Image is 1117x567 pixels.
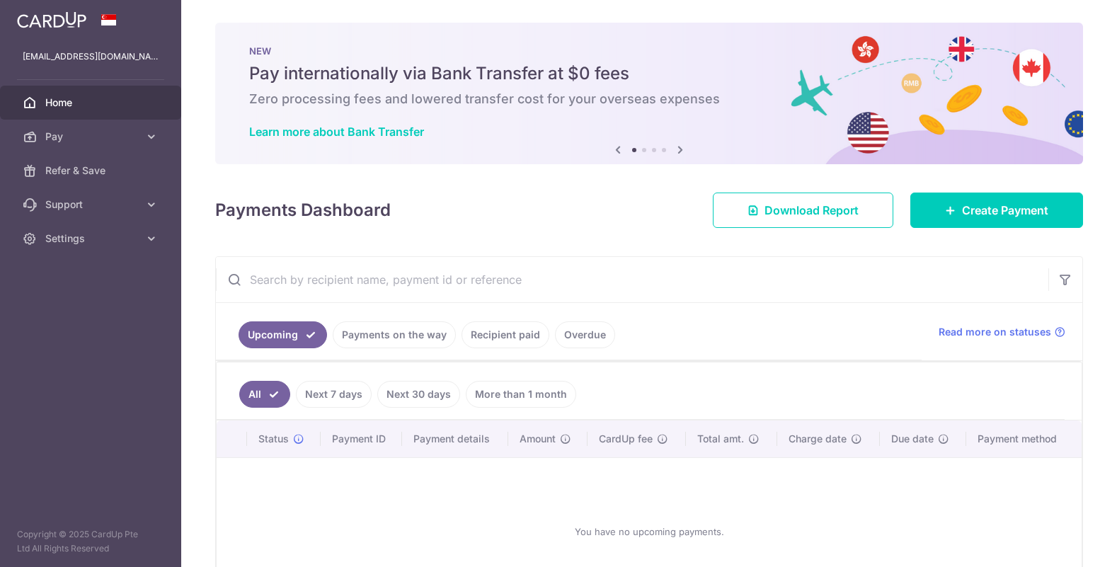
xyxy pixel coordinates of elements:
[216,257,1048,302] input: Search by recipient name, payment id or reference
[462,321,549,348] a: Recipient paid
[249,62,1049,85] h5: Pay internationally via Bank Transfer at $0 fees
[377,381,460,408] a: Next 30 days
[764,202,859,219] span: Download Report
[45,130,139,144] span: Pay
[402,420,508,457] th: Payment details
[249,91,1049,108] h6: Zero processing fees and lowered transfer cost for your overseas expenses
[966,420,1082,457] th: Payment method
[910,193,1083,228] a: Create Payment
[45,164,139,178] span: Refer & Save
[249,125,424,139] a: Learn more about Bank Transfer
[23,50,159,64] p: [EMAIL_ADDRESS][DOMAIN_NAME]
[215,197,391,223] h4: Payments Dashboard
[599,432,653,446] span: CardUp fee
[296,381,372,408] a: Next 7 days
[520,432,556,446] span: Amount
[45,231,139,246] span: Settings
[45,96,139,110] span: Home
[962,202,1048,219] span: Create Payment
[891,432,934,446] span: Due date
[697,432,744,446] span: Total amt.
[45,197,139,212] span: Support
[713,193,893,228] a: Download Report
[939,325,1051,339] span: Read more on statuses
[333,321,456,348] a: Payments on the way
[555,321,615,348] a: Overdue
[215,23,1083,164] img: Bank transfer banner
[321,420,403,457] th: Payment ID
[466,381,576,408] a: More than 1 month
[249,45,1049,57] p: NEW
[258,432,289,446] span: Status
[239,381,290,408] a: All
[789,432,847,446] span: Charge date
[239,321,327,348] a: Upcoming
[17,11,86,28] img: CardUp
[939,325,1065,339] a: Read more on statuses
